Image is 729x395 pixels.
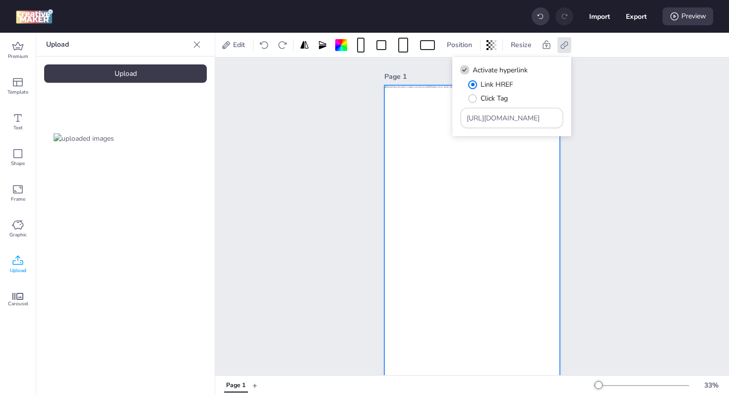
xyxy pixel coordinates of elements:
span: Text [13,124,23,132]
button: Import [589,6,610,27]
input: Type URL [467,113,557,123]
div: 33 % [699,380,723,391]
img: uploaded images [54,133,114,144]
span: Premium [8,53,28,60]
div: Upload [44,64,207,83]
img: logo Creative Maker [16,9,53,24]
span: Graphic [9,231,27,239]
span: Link HREF [481,79,513,90]
div: Preview [663,7,713,25]
span: Resize [509,40,534,50]
div: Tabs [219,377,252,394]
span: Carousel [8,300,28,308]
span: Edit [231,40,247,50]
button: Export [626,6,647,27]
button: + [252,377,257,394]
span: Frame [11,195,25,203]
div: Page 1 [226,381,245,390]
span: Position [445,40,474,50]
span: Upload [10,267,26,275]
span: Template [7,88,28,96]
span: Activate hyperlink [473,65,528,75]
div: Page 1 [384,71,453,82]
span: Click Tag [481,93,508,104]
p: Upload [46,33,189,56]
span: Shape [11,160,25,168]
